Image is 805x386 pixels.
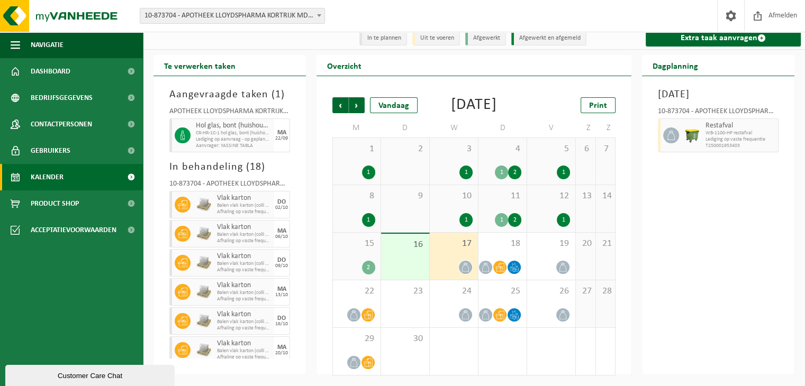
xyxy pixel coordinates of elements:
[275,205,288,210] div: 02/10
[332,97,348,113] span: Vorige
[581,238,590,250] span: 20
[359,31,407,45] li: In te plannen
[581,143,590,155] span: 6
[362,261,375,274] div: 2
[169,108,290,118] div: APOTHEEK LLOYDSPHARMA KORTRIJK MDD
[581,286,590,297] span: 27
[31,217,116,243] span: Acceptatievoorwaarden
[277,315,286,321] div: DO
[275,321,288,327] div: 16/10
[381,118,430,137] td: D
[31,85,93,111] span: Bedrijfsgegevens
[557,213,570,227] div: 1
[217,252,272,261] span: Vlak karton
[576,118,595,137] td: Z
[196,284,212,300] img: LP-PA-00000-WDN-11
[196,313,212,329] img: LP-PA-00000-WDN-11
[217,290,272,296] span: Balen vlak karton (colli bestelwagen)
[217,296,272,302] span: Afhaling op vaste frequentie
[484,238,521,250] span: 18
[196,136,272,143] span: Lediging op aanvraag - op geplande route
[277,344,286,351] div: MA
[705,130,775,136] span: WB-1100-HP restafval
[217,339,272,348] span: Vlak karton
[217,348,272,354] span: Balen vlak karton (colli bestelwagen)
[338,333,375,345] span: 29
[5,363,177,386] iframe: chat widget
[217,261,272,267] span: Balen vlak karton (colli bestelwagen)
[684,127,700,143] img: WB-1100-HPE-GN-51
[196,342,212,358] img: LP-PA-00000-WDN-11
[349,97,365,113] span: Volgende
[451,97,497,113] div: [DATE]
[386,190,424,202] span: 9
[370,97,418,113] div: Vandaag
[495,166,508,179] div: 1
[217,319,272,325] span: Balen vlak karton (colli bestelwagen)
[217,281,272,290] span: Vlak karton
[338,143,375,155] span: 1
[435,190,473,202] span: 10
[601,238,610,250] span: 21
[705,136,775,143] span: Lediging op vaste frequentie
[277,228,286,234] div: MA
[435,143,473,155] span: 3
[658,87,779,103] h3: [DATE]
[196,255,212,271] img: LP-PA-00000-WDN-11
[601,143,610,155] span: 7
[386,239,424,251] span: 16
[217,232,272,238] span: Balen vlak karton (colli bestelwagen)
[362,166,375,179] div: 1
[478,118,527,137] td: D
[217,354,272,361] span: Afhaling op vaste frequentie
[658,108,779,118] div: 10-873704 - APOTHEEK LLOYDSPHARMA KORTRIJK MDD - [GEOGRAPHIC_DATA]
[332,118,381,137] td: M
[484,190,521,202] span: 11
[511,31,586,45] li: Afgewerkt en afgemeld
[31,111,92,137] span: Contactpersonen
[196,226,212,242] img: LP-PA-00000-WDN-11
[31,58,70,85] span: Dashboard
[217,209,272,215] span: Afhaling op vaste frequentie
[508,213,521,227] div: 2
[386,286,424,297] span: 23
[275,136,288,141] div: 22/09
[581,97,616,113] a: Print
[338,190,375,202] span: 8
[217,223,272,232] span: Vlak karton
[557,166,570,179] div: 1
[435,238,473,250] span: 17
[459,166,473,179] div: 1
[362,213,375,227] div: 1
[217,203,272,209] span: Balen vlak karton (colli bestelwagen)
[495,213,508,227] div: 1
[275,234,288,240] div: 06/10
[532,143,570,155] span: 5
[508,166,521,179] div: 2
[277,257,286,263] div: DO
[601,286,610,297] span: 28
[217,194,272,203] span: Vlak karton
[31,32,64,58] span: Navigatie
[465,31,506,45] li: Afgewerkt
[275,292,288,298] div: 13/10
[484,286,521,297] span: 25
[140,8,324,23] span: 10-873704 - APOTHEEK LLOYDSPHARMA KORTRIJK MDD - KORTRIJK
[459,213,473,227] div: 1
[275,351,288,356] div: 20/10
[196,130,272,136] span: CR-HR-1C-1 hol glas, bont (huishoudelijk)
[140,8,325,24] span: 10-873704 - APOTHEEK LLOYDSPHARMA KORTRIJK MDD - KORTRIJK
[196,122,272,130] span: Hol glas, bont (huishoudelijk)
[484,143,521,155] span: 4
[316,55,372,76] h2: Overzicht
[277,286,286,292] div: MA
[338,238,375,250] span: 15
[217,267,272,273] span: Afhaling op vaste frequentie
[277,199,286,205] div: DO
[532,190,570,202] span: 12
[596,118,616,137] td: Z
[589,102,607,110] span: Print
[196,197,212,213] img: LP-PA-00000-WDN-11
[386,143,424,155] span: 2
